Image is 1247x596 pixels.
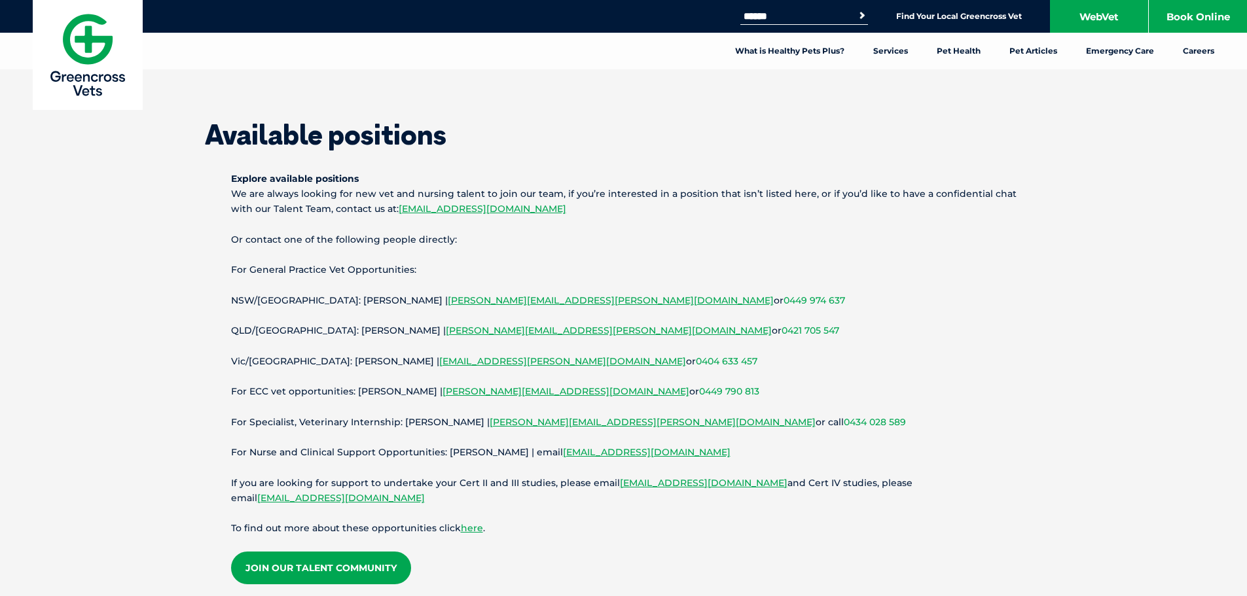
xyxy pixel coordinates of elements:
[231,323,1017,338] p: QLD/[GEOGRAPHIC_DATA]: [PERSON_NAME] | or
[231,476,1017,506] p: If you are looking for support to undertake your Cert II and III studies, please email and Cert I...
[856,9,869,22] button: Search
[231,293,1017,308] p: NSW/[GEOGRAPHIC_DATA]: [PERSON_NAME] | or
[461,522,483,534] a: here
[231,173,359,184] strong: Explore available positions
[696,355,757,367] a: 0404 633 457
[721,33,859,69] a: What is Healthy Pets Plus?
[443,385,689,397] a: [PERSON_NAME][EMAIL_ADDRESS][DOMAIN_NAME]
[699,385,759,397] a: 0449 790 813
[231,521,1017,536] p: To find out more about these opportunities click .
[231,262,1017,277] p: For General Practice Vet Opportunities:
[231,552,411,584] a: Join our Talent Community
[490,416,816,428] a: [PERSON_NAME][EMAIL_ADDRESS][PERSON_NAME][DOMAIN_NAME]
[448,294,774,306] a: [PERSON_NAME][EMAIL_ADDRESS][PERSON_NAME][DOMAIN_NAME]
[784,294,845,306] a: 0449 974 637
[399,203,566,215] a: [EMAIL_ADDRESS][DOMAIN_NAME]
[1072,33,1168,69] a: Emergency Care
[231,384,1017,399] p: For ECC vet opportunities: [PERSON_NAME] | or
[563,446,731,458] a: [EMAIL_ADDRESS][DOMAIN_NAME]
[844,416,906,428] a: 0434 028 589
[231,415,1017,430] p: For Specialist, Veterinary Internship: [PERSON_NAME] | or call
[257,492,425,504] a: [EMAIL_ADDRESS][DOMAIN_NAME]
[1168,33,1229,69] a: Careers
[231,232,1017,247] p: Or contact one of the following people directly:
[782,324,839,336] a: 0421 705 547
[859,33,922,69] a: Services
[995,33,1072,69] a: Pet Articles
[231,354,1017,369] p: Vic/[GEOGRAPHIC_DATA]: [PERSON_NAME] | or
[231,171,1017,217] p: We are always looking for new vet and nursing talent to join our team, if you’re interested in a ...
[922,33,995,69] a: Pet Health
[205,121,1043,149] h1: Available positions
[231,445,1017,460] p: For Nurse and Clinical Support Opportunities: [PERSON_NAME] | email
[446,324,772,336] a: [PERSON_NAME][EMAIL_ADDRESS][PERSON_NAME][DOMAIN_NAME]
[620,477,787,489] a: [EMAIL_ADDRESS][DOMAIN_NAME]
[896,11,1022,22] a: Find Your Local Greencross Vet
[439,355,686,367] a: [EMAIL_ADDRESS][PERSON_NAME][DOMAIN_NAME]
